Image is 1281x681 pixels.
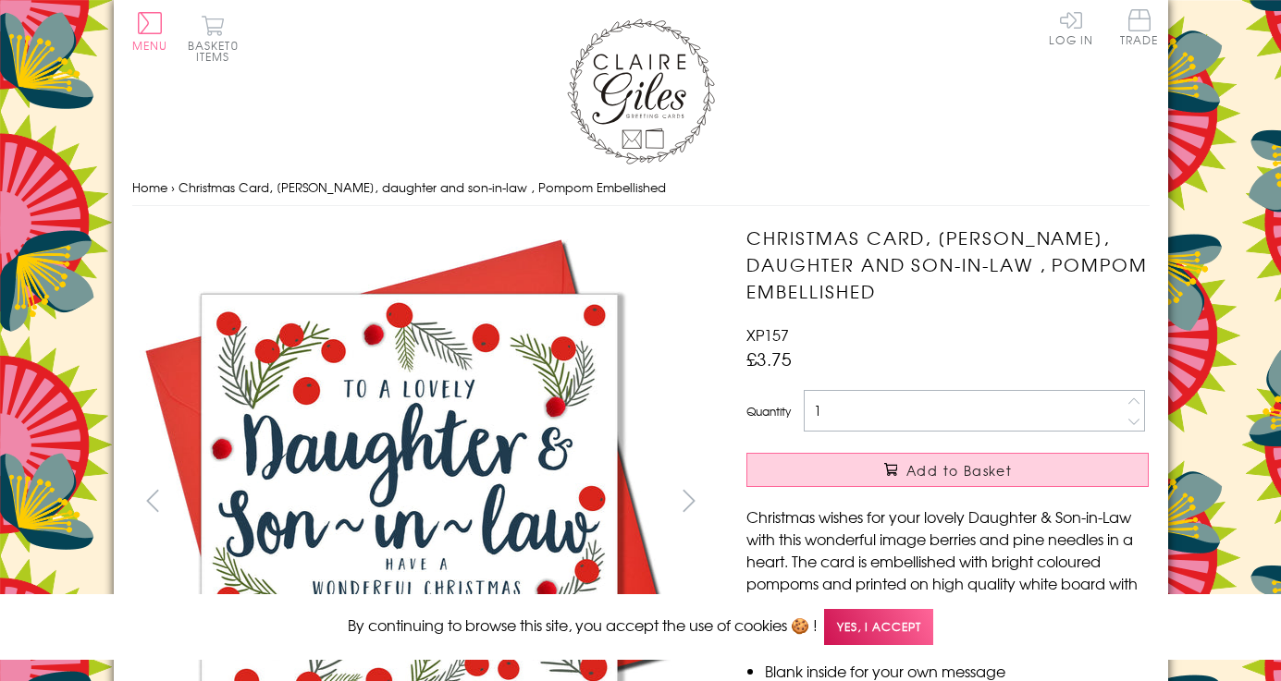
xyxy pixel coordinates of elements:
a: Trade [1120,9,1159,49]
span: Christmas Card, [PERSON_NAME], daughter and son-in-law , Pompom Embellished [179,178,666,196]
button: Basket0 items [188,15,239,62]
h1: Christmas Card, [PERSON_NAME], daughter and son-in-law , Pompom Embellished [746,225,1149,304]
a: Home [132,178,167,196]
img: Claire Giles Greetings Cards [567,18,715,164]
button: Add to Basket [746,453,1149,487]
span: Add to Basket [906,461,1012,480]
button: Menu [132,12,168,51]
span: Yes, I accept [824,609,933,645]
a: Log In [1049,9,1093,45]
label: Quantity [746,403,791,420]
span: 0 items [196,37,239,65]
span: £3.75 [746,346,792,371]
button: next [668,480,709,521]
span: › [171,178,175,196]
nav: breadcrumbs [132,169,1150,207]
span: Menu [132,37,168,54]
p: Christmas wishes for your lovely Daughter & Son-in-Law with this wonderful image berries and pine... [746,505,1149,616]
span: XP157 [746,323,789,346]
span: Trade [1120,9,1159,45]
button: prev [132,480,174,521]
